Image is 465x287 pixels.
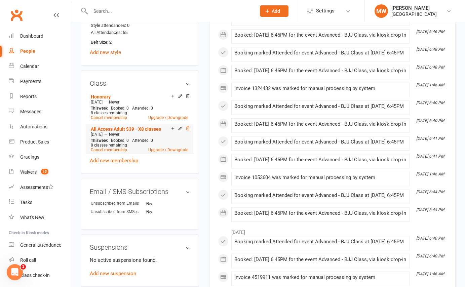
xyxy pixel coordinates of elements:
[218,225,447,236] li: [DATE]
[391,11,437,17] div: [GEOGRAPHIC_DATA]
[20,64,39,69] div: Calendar
[234,32,407,38] div: Booked: [DATE] 6:45PM for the event Advanced - BJJ Class, via kiosk drop-in
[416,136,444,141] i: [DATE] 6:41 PM
[9,210,71,225] a: What's New
[20,242,61,248] div: General attendance
[391,5,437,11] div: [PERSON_NAME]
[20,109,41,114] div: Messages
[9,74,71,89] a: Payments
[416,190,444,194] i: [DATE] 6:44 PM
[9,268,71,283] a: Class kiosk mode
[7,264,23,280] iframe: Intercom live chat
[90,256,190,264] p: No active suspensions found.
[41,169,48,174] span: 15
[416,83,444,87] i: [DATE] 1:46 AM
[234,210,407,216] div: Booked: [DATE] 6:45PM for the event Advanced - BJJ Class, via kiosk drop-in
[9,165,71,180] a: Waivers 15
[20,48,35,54] div: People
[146,209,185,214] strong: No
[416,65,444,70] i: [DATE] 6:48 PM
[132,138,153,143] span: Attended: 0
[91,23,129,28] span: Style attendances: 0
[234,68,407,74] div: Booked: [DATE] 6:45PM for the event Advanced - BJJ Class, via kiosk drop-in
[90,271,136,277] a: Add new suspension
[91,143,127,148] span: 8 classes remaining
[234,157,407,163] div: Booked: [DATE] 6:45PM for the event Advanced - BJJ Class, via kiosk drop-in
[9,89,71,104] a: Reports
[89,132,190,137] div: —
[20,200,32,205] div: Tasks
[148,148,188,152] a: Upgrade / Downgrade
[234,275,407,280] div: Invoice 4519911 was marked for manual processing by system
[234,121,407,127] div: Booked: [DATE] 6:45PM for the event Advanced - BJJ Class, via kiosk drop-in
[20,154,39,160] div: Gradings
[91,126,161,132] a: All Access Adult $39 - X8 classes
[9,238,71,253] a: General attendance kiosk mode
[132,106,153,111] span: Attended: 0
[416,254,444,258] i: [DATE] 6:40 PM
[416,207,444,212] i: [DATE] 6:44 PM
[234,257,407,262] div: Booked: [DATE] 6:45PM for the event Advanced - BJJ Class, via kiosk drop-in
[111,138,129,143] span: Booked: 0
[111,106,129,111] span: Booked: 0
[20,184,53,190] div: Assessments
[20,139,49,145] div: Product Sales
[8,7,25,24] a: Clubworx
[109,132,119,137] span: Never
[416,236,444,241] i: [DATE] 6:40 PM
[91,200,146,207] div: Unsubscribed from Emails
[9,180,71,195] a: Assessments
[416,100,444,105] i: [DATE] 6:40 PM
[416,172,444,176] i: [DATE] 1:46 AM
[9,104,71,119] a: Messages
[91,209,146,215] div: Unsubscribed from SMSes
[91,100,103,105] span: [DATE]
[316,3,335,18] span: Settings
[416,154,444,159] i: [DATE] 6:41 PM
[20,79,41,84] div: Payments
[20,215,44,220] div: What's New
[91,138,99,143] span: This
[272,8,280,14] span: Add
[91,111,127,115] span: 8 classes remaining
[9,59,71,74] a: Calendar
[416,118,444,123] i: [DATE] 6:40 PM
[91,148,127,152] a: Cancel membership
[416,272,444,276] i: [DATE] 1:46 AM
[9,195,71,210] a: Tasks
[416,47,444,52] i: [DATE] 6:48 PM
[416,29,444,34] i: [DATE] 6:46 PM
[91,30,127,35] span: All Attendances: 65
[20,257,36,263] div: Roll call
[9,44,71,59] a: People
[91,94,111,99] a: Honorary
[9,150,71,165] a: Gradings
[20,94,37,99] div: Reports
[20,273,50,278] div: Class check-in
[90,49,121,55] a: Add new style
[234,193,407,198] div: Booking marked Attended for event Advanced - BJJ Class at [DATE] 6:45PM
[234,104,407,109] div: Booking marked Attended for event Advanced - BJJ Class at [DATE] 6:45PM
[90,188,190,195] h3: Email / SMS Subscriptions
[21,264,26,270] span: 1
[234,175,407,180] div: Invoice 1053604 was marked for manual processing by system
[260,5,288,17] button: Add
[89,99,190,105] div: —
[91,132,103,137] span: [DATE]
[20,169,37,175] div: Waivers
[109,100,119,105] span: Never
[375,4,388,18] div: MW
[20,33,43,39] div: Dashboard
[234,86,407,91] div: Invoice 1324432 was marked for manual processing by system
[234,50,407,56] div: Booking marked Attended for event Advanced - BJJ Class at [DATE] 6:45PM
[146,201,185,206] strong: No
[90,80,190,87] h3: Class
[9,29,71,44] a: Dashboard
[91,115,127,120] a: Cancel membership
[90,158,138,164] a: Add new membership
[9,119,71,134] a: Automations
[88,6,251,16] input: Search...
[91,40,112,45] span: Belt Size: 2
[9,253,71,268] a: Roll call
[89,138,109,143] div: week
